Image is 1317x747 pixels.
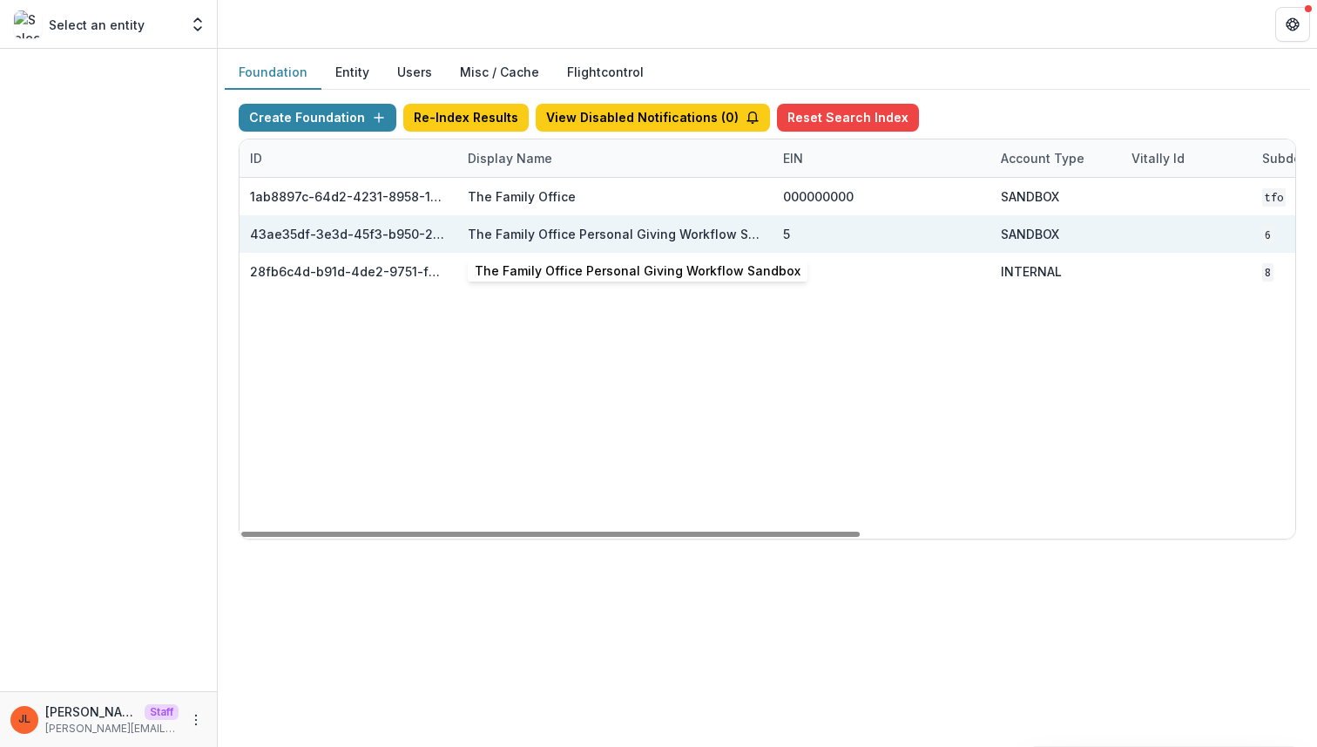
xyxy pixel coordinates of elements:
[239,104,396,132] button: Create Foundation
[777,104,919,132] button: Reset Search Index
[250,187,447,206] div: 1ab8897c-64d2-4231-8958-1413730cfce8
[1121,139,1252,177] div: Vitally Id
[468,225,762,243] div: The Family Office Personal Giving Workflow Sandbox
[468,187,576,206] div: The Family Office
[49,16,145,34] p: Select an entity
[1262,226,1273,244] code: 6
[1001,262,1062,281] div: INTERNAL
[783,187,854,206] div: 000000000
[457,149,563,167] div: Display Name
[403,104,529,132] button: Re-Index Results
[321,56,383,90] button: Entity
[990,149,1095,167] div: Account Type
[783,262,791,281] div: 8
[250,262,447,281] div: 28fb6c4d-b91d-4de2-9751-fbc24d5b689e
[240,139,457,177] div: ID
[1275,7,1310,42] button: Get Help
[186,7,210,42] button: Open entity switcher
[186,710,206,730] button: More
[45,721,179,737] p: [PERSON_NAME][EMAIL_ADDRESS][DOMAIN_NAME]
[773,139,990,177] div: EIN
[468,262,665,281] div: The Family Office Data Sandbox
[145,704,179,720] p: Staff
[773,149,814,167] div: EIN
[45,703,138,721] p: [PERSON_NAME]
[457,139,773,177] div: Display Name
[1262,263,1273,282] code: 8
[18,714,30,725] div: Jeanne Locker
[1262,188,1286,207] code: TFO
[536,104,770,132] button: View Disabled Notifications (0)
[567,63,644,81] a: Flightcontrol
[240,149,273,167] div: ID
[383,56,446,90] button: Users
[1001,187,1059,206] div: SANDBOX
[990,139,1121,177] div: Account Type
[250,225,447,243] div: 43ae35df-3e3d-45f3-b950-2f24ae54ab56
[446,56,553,90] button: Misc / Cache
[1121,149,1195,167] div: Vitally Id
[1001,225,1059,243] div: SANDBOX
[14,10,42,38] img: Select an entity
[783,225,790,243] div: 5
[225,56,321,90] button: Foundation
